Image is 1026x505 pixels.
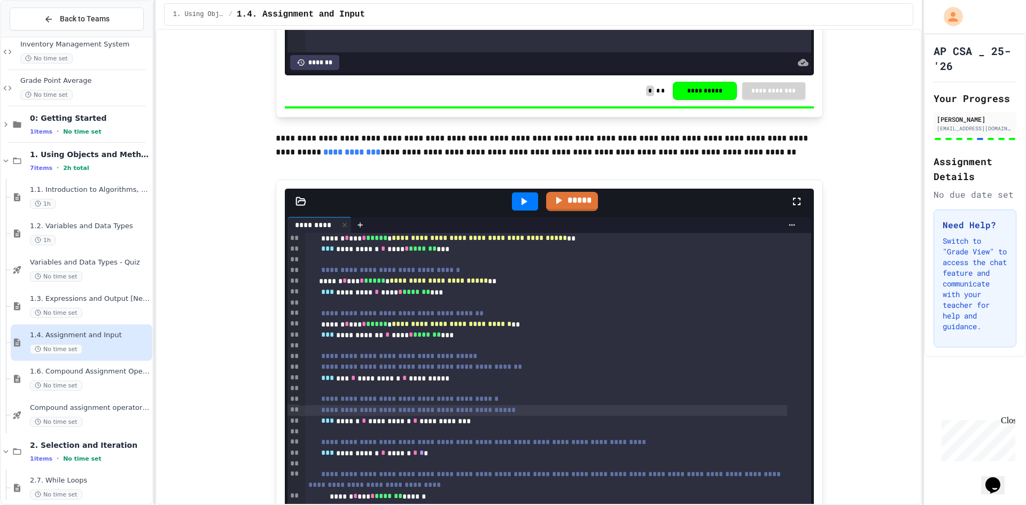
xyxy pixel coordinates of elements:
div: [PERSON_NAME] [937,114,1013,124]
span: 2.7. While Loops [30,476,150,485]
iframe: chat widget [981,462,1015,494]
span: No time set [30,271,82,282]
span: Inventory Management System [20,40,150,49]
span: 2. Selection and Iteration [30,440,150,450]
span: No time set [20,90,73,100]
iframe: chat widget [937,416,1015,461]
div: [EMAIL_ADDRESS][DOMAIN_NAME] [937,125,1013,133]
span: 2h total [63,165,89,172]
span: / [229,10,232,19]
span: 1.3. Expressions and Output [New] [30,294,150,304]
span: No time set [30,490,82,500]
span: No time set [30,308,82,318]
span: No time set [30,380,82,391]
button: Back to Teams [10,7,144,30]
div: No due date set [934,188,1016,201]
span: No time set [30,417,82,427]
span: 1.4. Assignment and Input [30,331,150,340]
span: 1h [30,199,56,209]
span: 7 items [30,165,52,172]
div: My Account [932,4,966,29]
h3: Need Help? [943,219,1007,231]
span: 1.1. Introduction to Algorithms, Programming, and Compilers [30,185,150,195]
span: Back to Teams [60,13,110,25]
span: Grade Point Average [20,76,150,86]
span: Compound assignment operators - Quiz [30,403,150,413]
span: 1.4. Assignment and Input [237,8,365,21]
span: 1.2. Variables and Data Types [30,222,150,231]
span: 1h [30,235,56,245]
span: • [57,127,59,136]
span: Variables and Data Types - Quiz [30,258,150,267]
span: 1 items [30,128,52,135]
span: • [57,454,59,463]
span: 1 items [30,455,52,462]
span: 1. Using Objects and Methods [173,10,224,19]
span: No time set [63,128,102,135]
span: • [57,164,59,172]
div: Chat with us now!Close [4,4,74,68]
span: 1.6. Compound Assignment Operators [30,367,150,376]
h2: Your Progress [934,91,1016,106]
h1: AP CSA _ 25-'26 [934,43,1016,73]
span: 0: Getting Started [30,113,150,123]
span: No time set [30,344,82,354]
span: 1. Using Objects and Methods [30,150,150,159]
span: No time set [20,53,73,64]
p: Switch to "Grade View" to access the chat feature and communicate with your teacher for help and ... [943,236,1007,332]
h2: Assignment Details [934,154,1016,184]
span: No time set [63,455,102,462]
